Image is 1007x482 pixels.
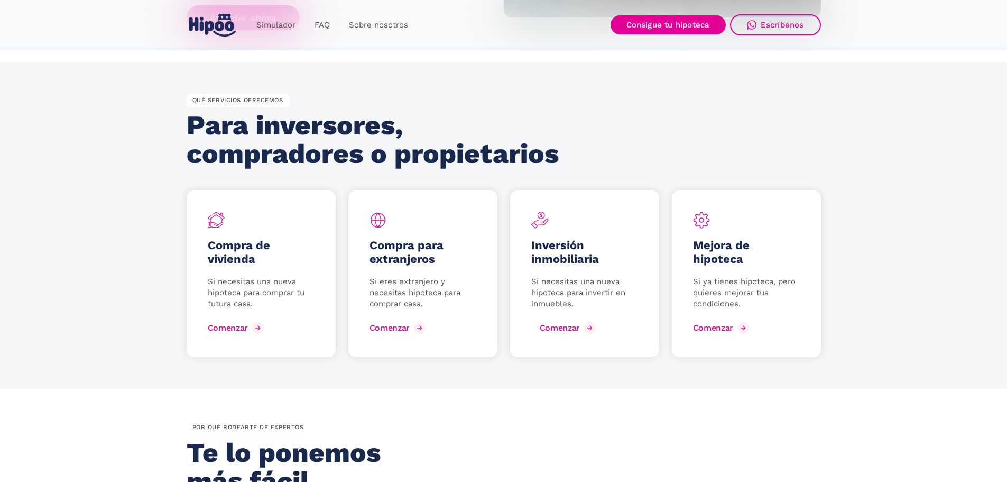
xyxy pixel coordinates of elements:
[187,111,566,168] h2: Para inversores, compradores o propietarios
[369,276,476,310] p: Si eres extranjero y necesitas hipoteca para comprar casa.
[693,323,733,333] div: Comenzar
[693,239,800,266] h5: Mejora de hipoteca
[187,94,289,107] div: QUÉ SERVICIOS OFRECEMOS
[369,239,476,266] h5: Compra para extranjeros
[208,276,315,310] p: Si necesitas una nueva hipoteca para comprar tu futura casa.
[247,15,305,35] a: Simulador
[187,10,238,41] a: home
[540,323,580,333] div: Comenzar
[531,276,638,310] p: Si necesitas una nueva hipoteca para invertir en inmuebles.
[730,14,821,35] a: Escríbenos
[693,320,752,337] a: Comenzar
[611,15,726,34] a: Consigue tu hipoteca
[339,15,418,35] a: Sobre nosotros
[208,320,266,337] a: Comenzar
[693,276,800,310] p: Si ya tienes hipoteca, pero quieres mejorar tus condiciones.
[187,421,310,434] div: por QUÉ rodearte de expertos
[531,320,598,337] a: Comenzar
[208,323,248,333] div: Comenzar
[761,20,804,30] div: Escríbenos
[208,239,315,266] h5: Compra de vivienda
[369,320,428,337] a: Comenzar
[369,323,410,333] div: Comenzar
[531,239,638,266] h5: Inversión inmobiliaria
[305,15,339,35] a: FAQ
